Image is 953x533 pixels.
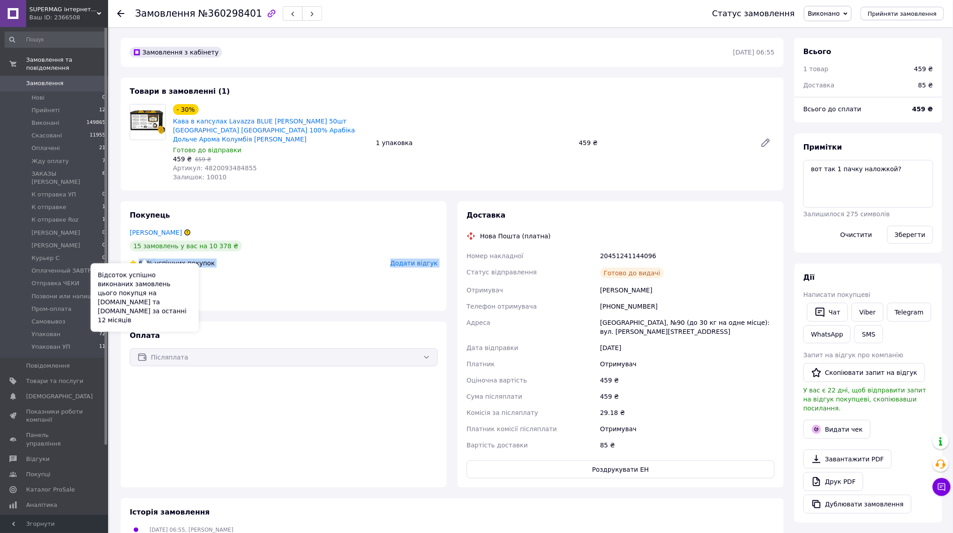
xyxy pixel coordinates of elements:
[173,118,355,143] a: Кава в капсулах Lavazza BLUE [PERSON_NAME] 50шт [GEOGRAPHIC_DATA] [GEOGRAPHIC_DATA] 100% Арабіка ...
[26,501,57,509] span: Аналітика
[757,134,775,152] a: Редагувати
[803,65,829,73] span: 1 товар
[803,273,815,282] span: Дії
[32,267,95,275] span: Оплаченный ЗАВТРА
[102,229,105,237] span: 0
[102,203,105,211] span: 1
[32,157,69,165] span: Жду оплату
[467,303,537,310] span: Телефон отримувача
[599,437,776,453] div: 85 ₴
[173,164,257,172] span: Артикул: 4820093484855
[599,356,776,372] div: Отримувач
[198,8,262,19] span: №360298401
[887,226,933,244] button: Зберегти
[32,216,78,224] span: К отправке Roz
[130,241,242,251] div: 15 замовлень у вас на 10 378 ₴
[575,137,753,149] div: 459 ₴
[130,229,182,236] a: [PERSON_NAME]
[32,241,80,250] span: [PERSON_NAME]
[29,5,97,14] span: SUPERMAG інтернет магазин
[32,343,70,351] span: Упакован УП
[599,405,776,421] div: 29.18 ₴
[130,259,215,268] div: успішних покупок
[32,119,59,127] span: Виконані
[32,106,59,114] span: Прийняті
[117,9,124,18] div: Повернутися назад
[803,160,933,208] textarea: вот так 1 пачку наложкой?
[599,388,776,405] div: 459 ₴
[130,105,165,140] img: Кава в капсулах Lavazza BLUE Dolce Aroma 50шт Colombia Італія 100% Арабіка Дольче Арома Колумбія ...
[808,10,840,17] span: Виконано
[803,143,842,151] span: Примітки
[32,305,72,313] span: Пром-оплата
[467,287,503,294] span: Отримувач
[803,82,835,89] span: Доставка
[803,325,851,343] a: WhatsApp
[467,319,490,326] span: Адреса
[854,325,883,343] button: SMS
[102,241,105,250] span: 0
[372,137,576,149] div: 1 упаковка
[467,460,775,478] button: Роздрукувати ЕН
[32,94,45,102] span: Нові
[467,393,522,400] span: Сума післяплати
[26,470,50,478] span: Покупці
[803,363,925,382] button: Скопіювати запит на відгук
[173,155,192,163] span: 459 ₴
[803,420,871,439] button: Видати чек
[803,105,862,113] span: Всього до сплати
[90,132,105,140] span: 11955
[599,248,776,264] div: 20451241144096
[5,32,106,48] input: Пошук
[32,330,60,338] span: Упакован
[733,49,775,56] time: [DATE] 06:55
[102,94,105,102] span: 0
[861,7,944,20] button: Прийняти замовлення
[195,156,211,163] span: 659 ₴
[803,495,912,514] button: Дублювати замовлення
[102,216,105,224] span: 1
[26,486,75,494] span: Каталог ProSale
[599,340,776,356] div: [DATE]
[102,170,105,186] span: 6
[887,303,931,322] a: Telegram
[139,260,153,267] span: 67%
[467,442,528,449] span: Вартість доставки
[26,455,50,463] span: Відгуки
[852,303,883,322] a: Viber
[32,144,60,152] span: Оплачені
[150,527,233,533] span: [DATE] 06:55, [PERSON_NAME]
[467,252,524,260] span: Номер накладної
[32,292,99,301] span: Позвони или напиши!
[600,268,664,278] div: Готово до видачі
[102,157,105,165] span: 7
[29,14,108,22] div: Ваш ID: 2366508
[173,146,241,154] span: Готово до відправки
[833,226,880,244] button: Очистити
[99,343,105,351] span: 11
[599,421,776,437] div: Отримувач
[599,282,776,298] div: [PERSON_NAME]
[467,377,527,384] span: Оціночна вартість
[467,409,538,416] span: Комісія за післяплату
[803,291,871,298] span: Написати покупцеві
[599,372,776,388] div: 459 ₴
[467,211,506,219] span: Доставка
[912,105,933,113] b: 459 ₴
[32,203,66,211] span: К отправке
[599,314,776,340] div: [GEOGRAPHIC_DATA], №90 (до 30 кг на одне місце): вул. [PERSON_NAME][STREET_ADDRESS]
[99,144,105,152] span: 21
[933,478,951,496] button: Чат з покупцем
[26,392,93,401] span: [DEMOGRAPHIC_DATA]
[467,360,495,368] span: Платник
[914,64,933,73] div: 459 ₴
[32,191,76,199] span: К отправка УП
[803,210,890,218] span: Залишилося 275 символів
[99,330,105,338] span: 72
[130,47,222,58] div: Замовлення з кабінету
[26,431,83,447] span: Панель управління
[390,260,438,267] span: Додати відгук
[803,450,892,469] a: Завантажити PDF
[32,229,80,237] span: [PERSON_NAME]
[712,9,795,18] div: Статус замовлення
